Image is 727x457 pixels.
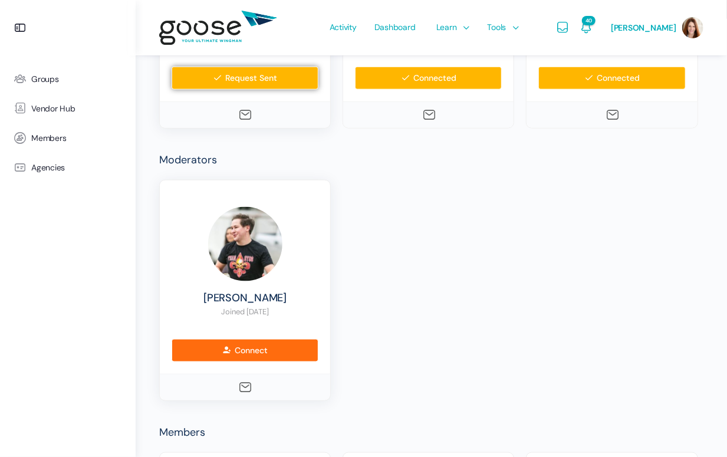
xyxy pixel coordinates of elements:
span: Members [31,133,66,143]
a: Connected [538,67,685,90]
a: Connect [172,339,318,362]
a: Agencies [6,153,130,182]
span: 40 [582,16,596,25]
a: Vendor Hub [6,94,130,123]
a: Send Message [422,108,435,122]
li: Moderators [153,152,709,168]
a: [PERSON_NAME] [172,292,318,305]
span: Groups [31,74,59,84]
li: Members [153,425,709,440]
span: Agencies [31,163,65,173]
iframe: Chat Widget [668,400,727,457]
img: Profile photo of Gerrit Moeller [208,207,282,281]
a: Send Message [606,108,619,122]
a: Members [6,123,130,153]
p: Joined [DATE] [172,307,318,317]
button: Request Sent [172,67,318,90]
a: Groups [6,64,130,94]
a: Send Message [239,108,252,122]
span: Vendor Hub [31,104,75,114]
a: Connected [355,67,502,90]
span: [PERSON_NAME] [611,22,676,33]
a: Send Message [239,380,252,394]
